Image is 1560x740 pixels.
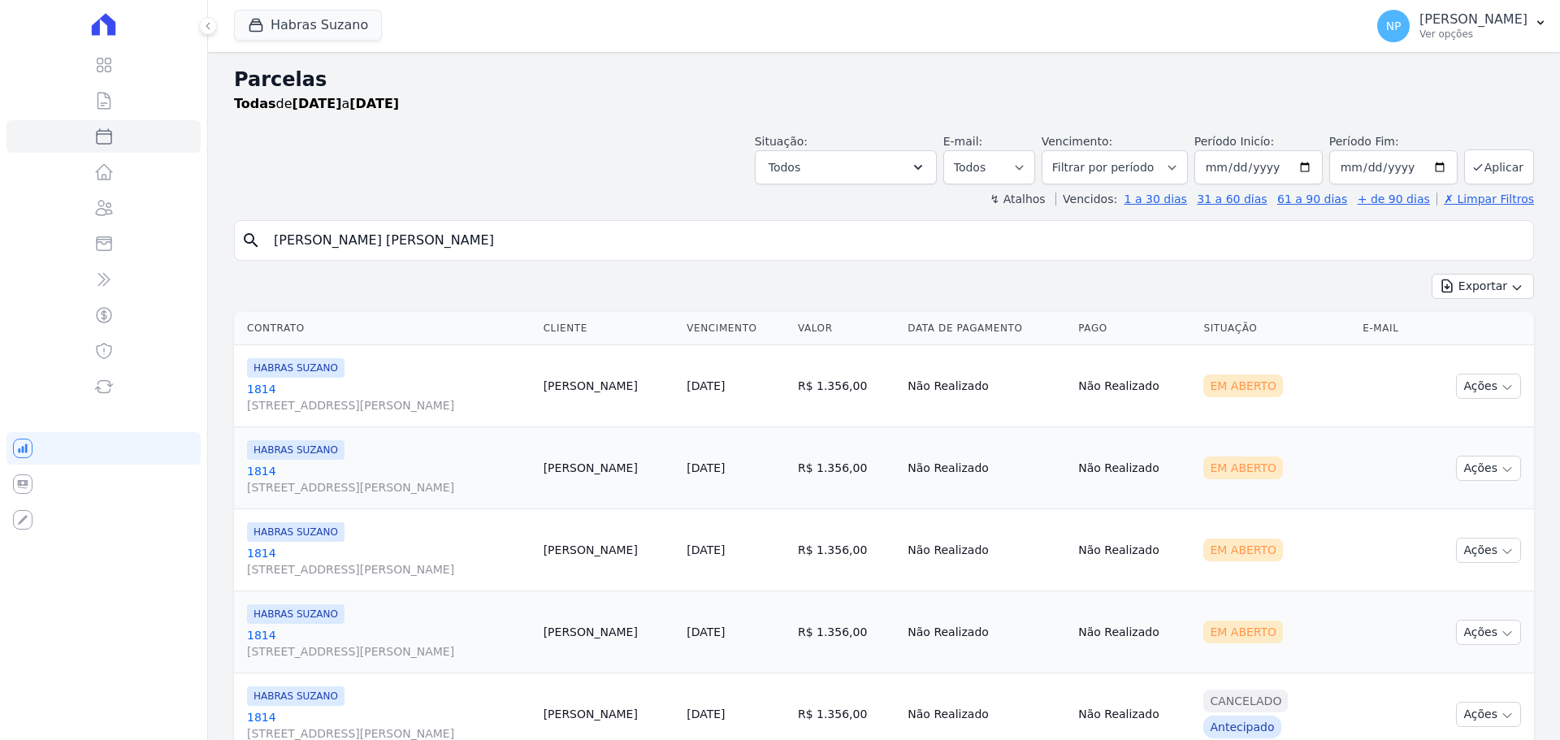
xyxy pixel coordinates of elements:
[680,312,791,345] th: Vencimento
[755,150,937,184] button: Todos
[1358,193,1430,206] a: + de 90 dias
[791,509,901,591] td: R$ 1.356,00
[1203,621,1283,643] div: Em Aberto
[1203,539,1283,561] div: Em Aberto
[247,686,344,706] span: HABRAS SUZANO
[247,381,531,413] a: 1814[STREET_ADDRESS][PERSON_NAME]
[1432,274,1534,299] button: Exportar
[247,463,531,495] a: 1814[STREET_ADDRESS][PERSON_NAME]
[1072,312,1197,345] th: Pago
[687,543,725,556] a: [DATE]
[791,427,901,509] td: R$ 1.356,00
[755,135,808,148] label: Situação:
[687,625,725,638] a: [DATE]
[1124,193,1187,206] a: 1 a 30 dias
[292,96,342,111] strong: [DATE]
[234,96,276,111] strong: Todas
[1055,193,1117,206] label: Vencidos:
[901,345,1072,427] td: Não Realizado
[1197,193,1267,206] a: 31 a 60 dias
[1436,193,1534,206] a: ✗ Limpar Filtros
[687,708,725,721] a: [DATE]
[769,158,800,177] span: Todos
[901,427,1072,509] td: Não Realizado
[234,10,382,41] button: Habras Suzano
[247,545,531,578] a: 1814[STREET_ADDRESS][PERSON_NAME]
[990,193,1045,206] label: ↯ Atalhos
[1277,193,1347,206] a: 61 a 90 dias
[1419,28,1527,41] p: Ver opções
[1456,538,1521,563] button: Ações
[1364,3,1560,49] button: NP [PERSON_NAME] Ver opções
[687,461,725,474] a: [DATE]
[537,509,681,591] td: [PERSON_NAME]
[901,509,1072,591] td: Não Realizado
[943,135,983,148] label: E-mail:
[247,397,531,413] span: [STREET_ADDRESS][PERSON_NAME]
[1456,702,1521,727] button: Ações
[1072,427,1197,509] td: Não Realizado
[1356,312,1422,345] th: E-mail
[1203,457,1283,479] div: Em Aberto
[1386,20,1402,32] span: NP
[687,379,725,392] a: [DATE]
[901,591,1072,673] td: Não Realizado
[1072,591,1197,673] td: Não Realizado
[1042,135,1112,148] label: Vencimento:
[537,427,681,509] td: [PERSON_NAME]
[791,591,901,673] td: R$ 1.356,00
[901,312,1072,345] th: Data de Pagamento
[247,643,531,660] span: [STREET_ADDRESS][PERSON_NAME]
[1072,345,1197,427] td: Não Realizado
[537,312,681,345] th: Cliente
[1456,456,1521,481] button: Ações
[241,231,261,250] i: search
[537,345,681,427] td: [PERSON_NAME]
[1197,312,1356,345] th: Situação
[1419,11,1527,28] p: [PERSON_NAME]
[247,358,344,378] span: HABRAS SUZANO
[1464,149,1534,184] button: Aplicar
[247,522,344,542] span: HABRAS SUZANO
[537,591,681,673] td: [PERSON_NAME]
[234,65,1534,94] h2: Parcelas
[264,224,1527,257] input: Buscar por nome do lote ou do cliente
[234,312,537,345] th: Contrato
[1203,374,1283,397] div: Em Aberto
[1456,620,1521,645] button: Ações
[1203,690,1288,712] div: Cancelado
[349,96,399,111] strong: [DATE]
[247,561,531,578] span: [STREET_ADDRESS][PERSON_NAME]
[1203,716,1280,738] div: Antecipado
[1329,133,1458,150] label: Período Fim:
[234,94,399,114] p: de a
[1194,135,1274,148] label: Período Inicío:
[247,604,344,624] span: HABRAS SUZANO
[247,627,531,660] a: 1814[STREET_ADDRESS][PERSON_NAME]
[247,479,531,495] span: [STREET_ADDRESS][PERSON_NAME]
[247,440,344,460] span: HABRAS SUZANO
[1456,374,1521,399] button: Ações
[1072,509,1197,591] td: Não Realizado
